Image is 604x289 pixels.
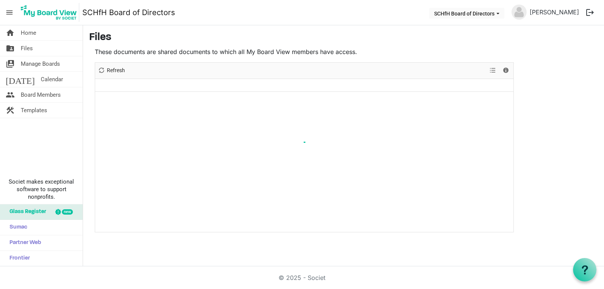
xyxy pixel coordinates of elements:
span: people [6,87,15,102]
span: switch_account [6,56,15,71]
span: Calendar [41,72,63,87]
span: Frontier [6,251,30,266]
span: Partner Web [6,235,41,250]
span: Sumac [6,220,27,235]
img: My Board View Logo [18,3,79,22]
h3: Files [89,31,598,44]
span: Templates [21,103,47,118]
span: Manage Boards [21,56,60,71]
span: Glass Register [6,204,46,219]
span: [DATE] [6,72,35,87]
a: My Board View Logo [18,3,82,22]
span: construction [6,103,15,118]
button: SCHfH Board of Directors dropdownbutton [429,8,504,19]
p: These documents are shared documents to which all My Board View members have access. [95,47,514,56]
span: menu [2,5,17,20]
span: Board Members [21,87,61,102]
span: home [6,25,15,40]
span: Home [21,25,36,40]
a: SCHfH Board of Directors [82,5,175,20]
span: Files [21,41,33,56]
span: Societ makes exceptional software to support nonprofits. [3,178,79,201]
a: [PERSON_NAME] [527,5,582,20]
div: new [62,209,73,215]
a: © 2025 - Societ [279,274,325,281]
span: folder_shared [6,41,15,56]
button: logout [582,5,598,20]
img: no-profile-picture.svg [512,5,527,20]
